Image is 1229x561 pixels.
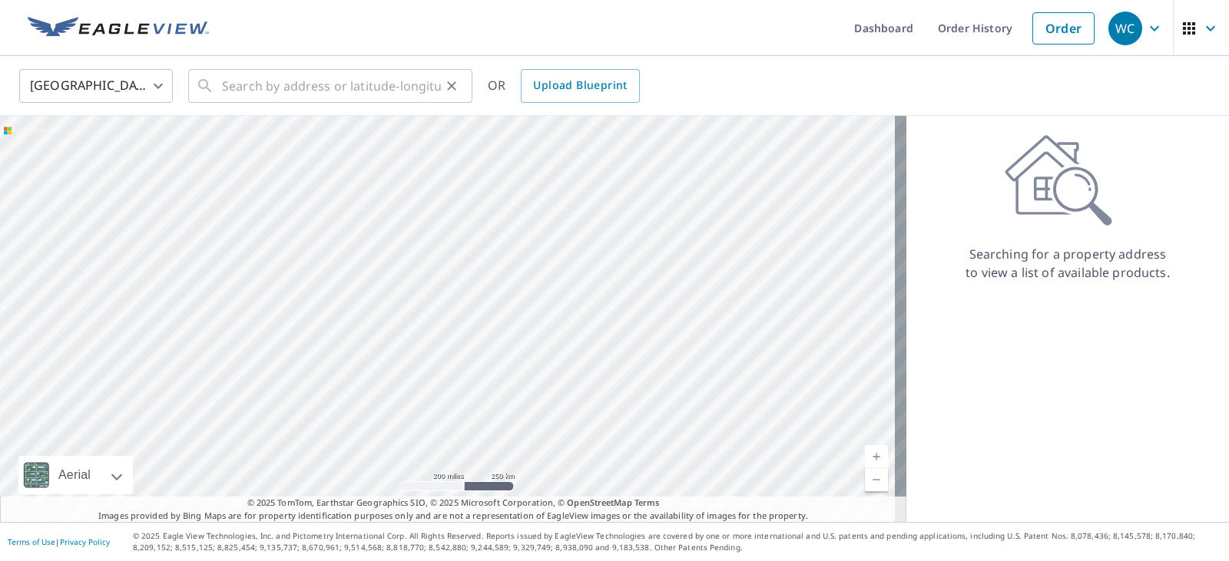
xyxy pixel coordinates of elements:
p: © 2025 Eagle View Technologies, Inc. and Pictometry International Corp. All Rights Reserved. Repo... [133,530,1221,553]
img: EV Logo [28,17,209,40]
a: Privacy Policy [60,536,110,547]
a: Current Level 5, Zoom In [865,445,888,468]
a: Terms [634,497,660,508]
div: OR [488,69,640,103]
p: Searching for a property address to view a list of available products. [965,245,1171,282]
p: | [8,537,110,546]
a: OpenStreetMap [567,497,631,508]
input: Search by address or latitude-longitude [222,64,441,107]
button: Clear [441,75,462,97]
span: © 2025 TomTom, Earthstar Geographics SIO, © 2025 Microsoft Corporation, © [247,497,660,510]
a: Upload Blueprint [521,69,639,103]
a: Terms of Use [8,536,55,547]
a: Current Level 5, Zoom Out [865,468,888,491]
div: Aerial [54,456,95,494]
span: Upload Blueprint [533,76,627,95]
div: [GEOGRAPHIC_DATA] [19,64,173,107]
a: Order [1032,12,1095,45]
div: WC [1108,12,1142,45]
div: Aerial [18,456,133,494]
